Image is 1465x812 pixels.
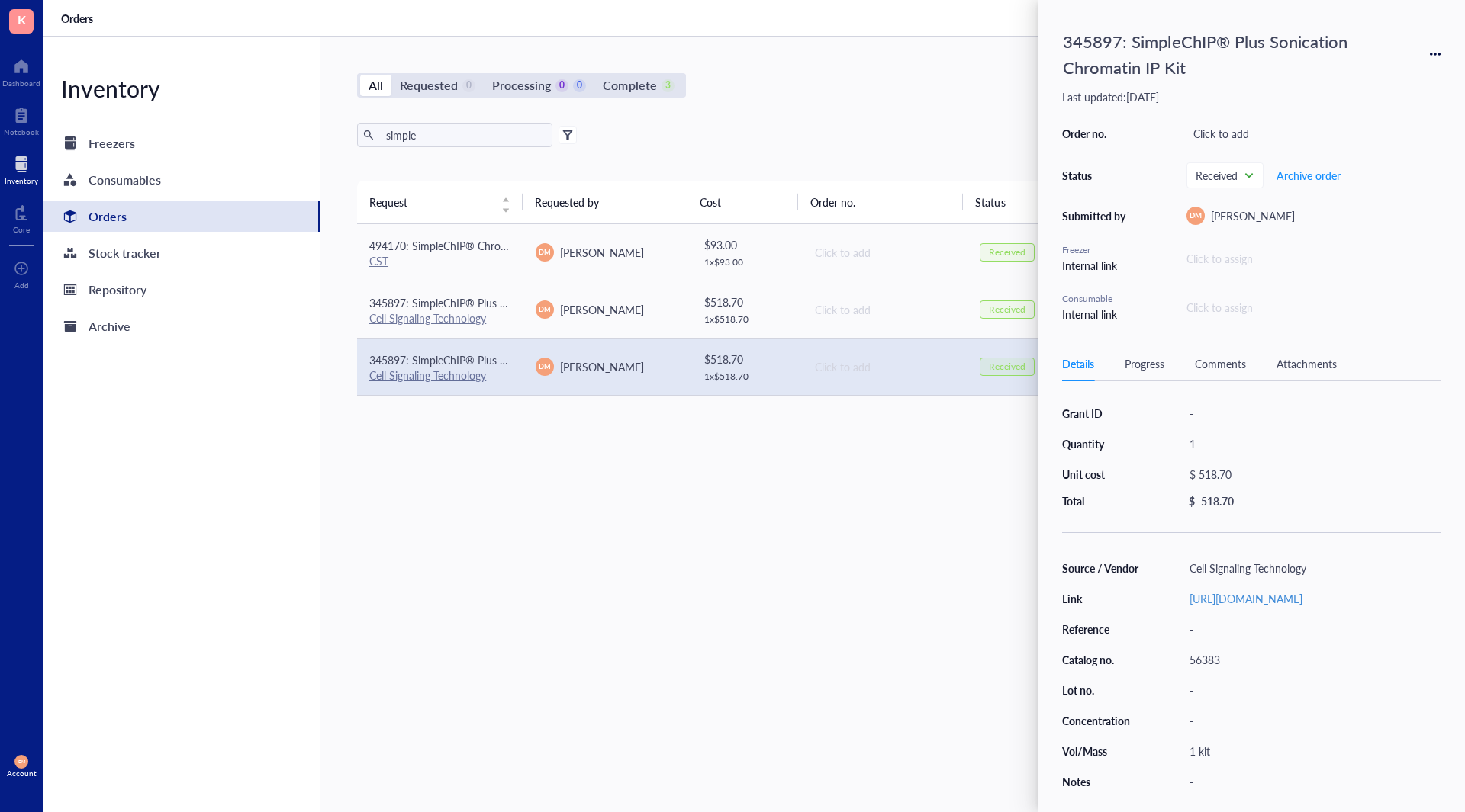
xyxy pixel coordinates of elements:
[1062,209,1131,223] div: Submitted by
[462,79,475,92] div: 0
[89,133,135,154] div: Freezers
[555,79,568,92] div: 0
[801,281,968,338] td: Click to add
[1183,740,1441,762] div: 1 kit
[43,201,320,232] a: Orders
[1189,494,1195,508] div: $
[1062,653,1140,666] div: Catalog no.
[1277,355,1337,372] div: Attachments
[2,54,40,88] a: Dashboard
[1190,591,1302,606] a: [URL][DOMAIN_NAME]
[1183,557,1441,579] div: Cell Signaling Technology
[61,11,96,25] a: Orders
[539,247,551,258] span: DM
[4,127,39,136] div: Notebook
[989,303,1025,316] div: Received
[43,311,320,342] a: Archive
[989,246,1025,258] div: Received
[704,351,790,367] div: $ 518.70
[1186,123,1441,144] div: Click to add
[369,253,388,268] a: CST
[1062,306,1131,323] div: Internal link
[1186,250,1441,267] div: Click to assign
[798,181,964,223] th: Order no.
[1195,355,1246,372] div: Comments
[1276,163,1341,188] button: Archive order
[963,181,1073,223] th: Status
[369,367,486,383] a: Cell Signaling Technology
[43,73,320,104] div: Inventory
[801,338,968,395] td: Click to add
[704,294,790,310] div: $ 518.70
[369,238,577,253] span: 494170: SimpleChIP® Chromatin IP Buffers
[1062,622,1140,636] div: Reference
[1062,561,1140,575] div: Source / Vendor
[1062,592,1140,605] div: Link
[369,310,486,326] a: Cell Signaling Technology
[560,302,644,317] span: [PERSON_NAME]
[380,124,546,146] input: Find orders in table
[5,176,38,185] div: Inventory
[1062,467,1140,481] div: Unit cost
[1186,299,1441,316] div: Click to assign
[1183,771,1441,792] div: -
[1183,403,1441,424] div: -
[573,79,586,92] div: 0
[687,181,797,223] th: Cost
[369,295,631,310] span: 345897: SimpleChIP® Plus Sonication Chromatin IP Kit
[1056,24,1376,84] div: 345897: SimpleChIP® Plus Sonication Chromatin IP Kit
[1062,90,1441,104] div: Last updated: [DATE]
[704,313,790,326] div: 1 x $ 518.70
[357,73,686,98] div: segmented control
[2,79,40,88] div: Dashboard
[1190,210,1202,221] span: DM
[18,10,26,29] span: K
[1183,710,1441,731] div: -
[1201,494,1234,508] div: 518.70
[1062,243,1131,257] div: Freezer
[1125,355,1164,372] div: Progress
[1062,406,1140,420] div: Grant ID
[704,371,790,383] div: 1 x $ 518.70
[1062,257,1131,274] div: Internal link
[1183,433,1441,454] div: 1
[369,194,492,210] span: Request
[1277,169,1341,181] span: Archive order
[815,244,955,261] div: Click to add
[815,301,955,318] div: Click to add
[14,281,29,290] div: Add
[1062,127,1131,140] div: Order no.
[815,358,955,375] div: Click to add
[89,206,127,227] div: Orders
[523,181,688,223] th: Requested by
[43,165,320,195] a: Consumables
[357,181,523,223] th: Request
[43,274,320,305] a: Repository
[43,128,320,159] a: Freezers
[704,256,790,268] div: 1 x $ 93.00
[1211,208,1295,223] span: [PERSON_NAME]
[43,238,320,268] a: Stock tracker
[1062,168,1131,182] div: Status
[7,769,37,778] div: Account
[1183,679,1441,701] div: -
[662,79,675,92] div: 3
[603,75,656,96] div: Complete
[560,245,644,260] span: [PERSON_NAME]
[704,236,790,253] div: $ 93.00
[89,169,161,191] div: Consumables
[1183,618,1441,640] div: -
[801,224,968,281] td: Click to add
[1062,292,1131,306] div: Consumable
[1183,464,1434,485] div: $ 518.70
[89,279,146,300] div: Repository
[1062,714,1140,727] div: Concentration
[539,304,551,315] span: DM
[18,759,25,764] span: DM
[1062,744,1140,758] div: Vol/Mass
[1062,683,1140,697] div: Lot no.
[1062,355,1094,372] div: Details
[4,103,39,136] a: Notebook
[1062,775,1140,788] div: Notes
[1183,649,1441,670] div: 56383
